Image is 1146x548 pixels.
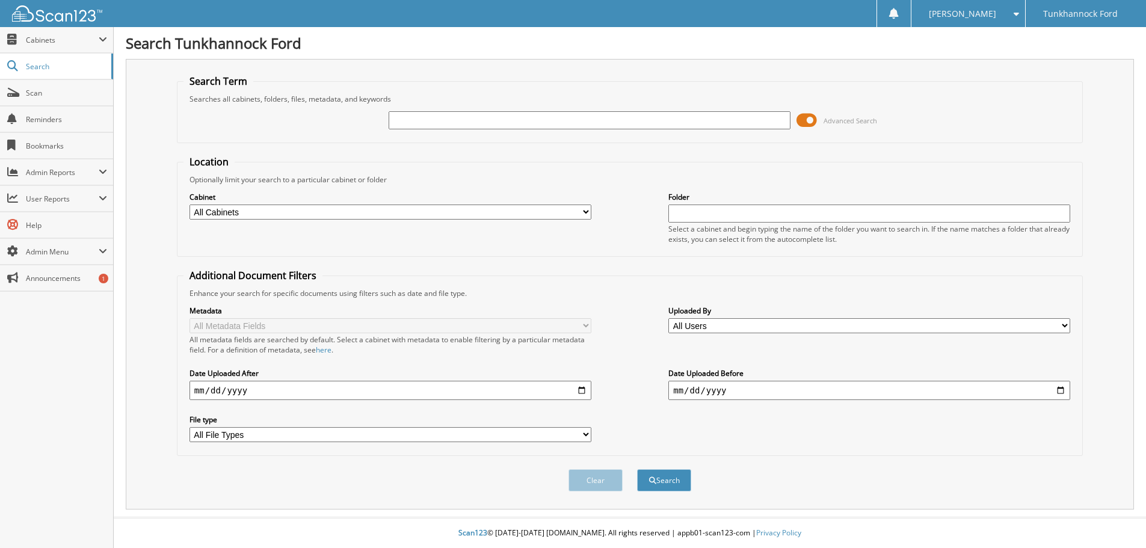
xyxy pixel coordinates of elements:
div: 1 [99,274,108,283]
div: Optionally limit your search to a particular cabinet or folder [183,174,1076,185]
a: Privacy Policy [756,528,801,538]
button: Clear [568,469,623,491]
span: Help [26,220,107,230]
span: User Reports [26,194,99,204]
div: Select a cabinet and begin typing the name of the folder you want to search in. If the name match... [668,224,1070,244]
div: Enhance your search for specific documents using filters such as date and file type. [183,288,1076,298]
label: Cabinet [189,192,591,202]
span: Bookmarks [26,141,107,151]
span: Admin Reports [26,167,99,177]
label: File type [189,414,591,425]
label: Date Uploaded Before [668,368,1070,378]
legend: Additional Document Filters [183,269,322,282]
input: end [668,381,1070,400]
label: Folder [668,192,1070,202]
span: Tunkhannock Ford [1043,10,1118,17]
span: Advanced Search [824,116,877,125]
span: Cabinets [26,35,99,45]
span: [PERSON_NAME] [929,10,996,17]
span: Admin Menu [26,247,99,257]
div: Searches all cabinets, folders, files, metadata, and keywords [183,94,1076,104]
input: start [189,381,591,400]
span: Search [26,61,105,72]
img: scan123-logo-white.svg [12,5,102,22]
label: Metadata [189,306,591,316]
span: Reminders [26,114,107,125]
div: © [DATE]-[DATE] [DOMAIN_NAME]. All rights reserved | appb01-scan123-com | [114,519,1146,548]
h1: Search Tunkhannock Ford [126,33,1134,53]
span: Scan123 [458,528,487,538]
span: Scan [26,88,107,98]
a: here [316,345,331,355]
legend: Location [183,155,235,168]
label: Date Uploaded After [189,368,591,378]
label: Uploaded By [668,306,1070,316]
span: Announcements [26,273,107,283]
legend: Search Term [183,75,253,88]
div: All metadata fields are searched by default. Select a cabinet with metadata to enable filtering b... [189,334,591,355]
button: Search [637,469,691,491]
